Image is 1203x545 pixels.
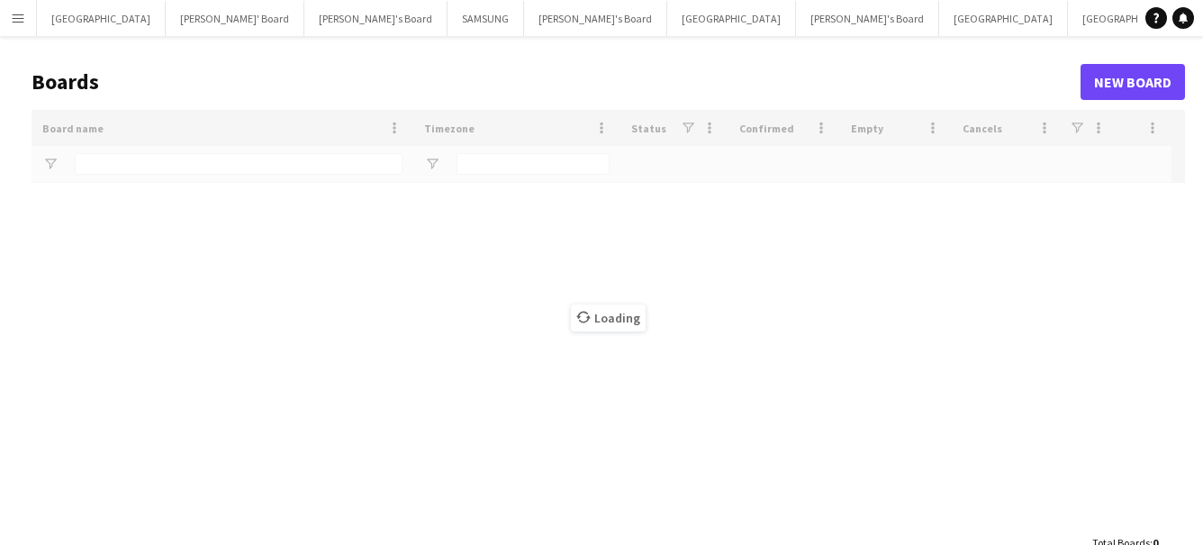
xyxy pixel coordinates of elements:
button: [GEOGRAPHIC_DATA] [37,1,166,36]
a: New Board [1081,64,1185,100]
button: [PERSON_NAME]'s Board [796,1,939,36]
button: [GEOGRAPHIC_DATA] [667,1,796,36]
h1: Boards [32,68,1081,95]
button: [PERSON_NAME]'s Board [524,1,667,36]
button: SAMSUNG [448,1,524,36]
button: [PERSON_NAME]' Board [166,1,304,36]
button: [PERSON_NAME]'s Board [304,1,448,36]
span: Loading [571,304,646,332]
button: [GEOGRAPHIC_DATA] [939,1,1068,36]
